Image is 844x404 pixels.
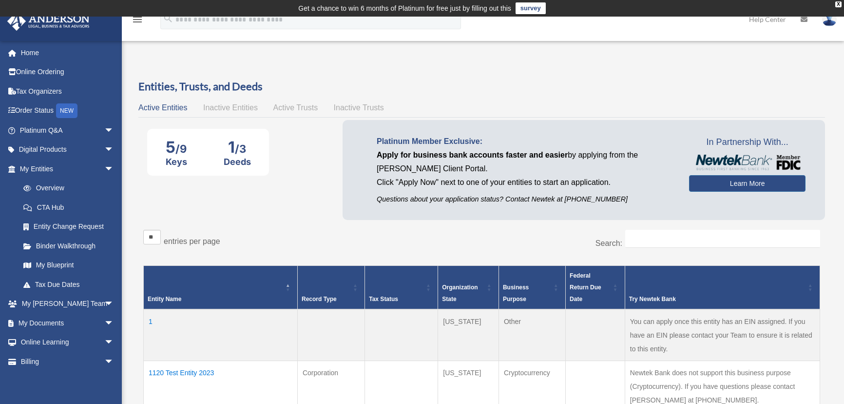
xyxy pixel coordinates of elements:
[163,13,173,24] i: search
[7,159,124,179] a: My Entitiesarrow_drop_down
[7,371,129,391] a: Events Calendar
[14,275,124,294] a: Tax Due Dates
[377,151,568,159] span: Apply for business bank accounts faster and easier
[14,256,124,275] a: My Blueprint
[499,309,565,361] td: Other
[625,266,820,310] th: Try Newtek Bank : Activate to sort
[377,193,674,205] p: Questions about your application status? Contact Newtek at [PHONE_NUMBER]
[822,12,837,26] img: User Pic
[138,103,187,112] span: Active Entities
[377,176,674,189] p: Click "Apply Now" next to one of your entities to start an application.
[148,296,181,303] span: Entity Name
[235,142,246,155] span: /3
[132,17,143,25] a: menu
[224,138,251,157] div: 1
[14,217,124,237] a: Entity Change Request
[566,266,625,310] th: Federal Return Due Date: Activate to sort
[14,198,124,217] a: CTA Hub
[104,140,124,160] span: arrow_drop_down
[166,157,187,167] div: Keys
[203,103,258,112] span: Inactive Entities
[104,352,124,372] span: arrow_drop_down
[438,266,499,310] th: Organization State: Activate to sort
[7,43,129,62] a: Home
[7,140,129,160] a: Digital Productsarrow_drop_down
[14,179,119,198] a: Overview
[7,313,129,333] a: My Documentsarrow_drop_down
[377,148,674,176] p: by applying from the [PERSON_NAME] Client Portal.
[334,103,384,112] span: Inactive Trusts
[442,284,478,303] span: Organization State
[144,266,298,310] th: Entity Name: Activate to invert sorting
[104,159,124,179] span: arrow_drop_down
[302,296,337,303] span: Record Type
[7,352,129,371] a: Billingarrow_drop_down
[835,1,842,7] div: close
[132,14,143,25] i: menu
[298,2,511,14] div: Get a chance to win 6 months of Platinum for free just by filling out this
[7,81,129,101] a: Tax Organizers
[138,79,825,94] h3: Entities, Trusts, and Deeds
[595,239,622,247] label: Search:
[175,142,187,155] span: /9
[7,333,129,352] a: Online Learningarrow_drop_down
[104,294,124,314] span: arrow_drop_down
[224,157,251,167] div: Deeds
[144,309,298,361] td: 1
[438,309,499,361] td: [US_STATE]
[625,309,820,361] td: You can apply once this entity has an EIN assigned. If you have an EIN please contact your Team t...
[7,121,129,140] a: Platinum Q&Aarrow_drop_down
[689,175,806,192] a: Learn More
[689,135,806,150] span: In Partnership With...
[365,266,438,310] th: Tax Status: Activate to sort
[4,12,93,31] img: Anderson Advisors Platinum Portal
[377,135,674,148] p: Platinum Member Exclusive:
[104,313,124,333] span: arrow_drop_down
[7,101,129,121] a: Order StatusNEW
[7,294,129,314] a: My [PERSON_NAME] Teamarrow_drop_down
[369,296,398,303] span: Tax Status
[499,266,565,310] th: Business Purpose: Activate to sort
[273,103,318,112] span: Active Trusts
[694,155,801,170] img: NewtekBankLogoSM.png
[164,237,220,245] label: entries per page
[14,236,124,256] a: Binder Walkthrough
[516,2,546,14] a: survey
[503,284,529,303] span: Business Purpose
[104,333,124,353] span: arrow_drop_down
[166,138,187,157] div: 5
[570,272,601,303] span: Federal Return Due Date
[629,293,805,305] div: Try Newtek Bank
[7,62,129,82] a: Online Ordering
[104,121,124,141] span: arrow_drop_down
[297,266,364,310] th: Record Type: Activate to sort
[56,103,77,118] div: NEW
